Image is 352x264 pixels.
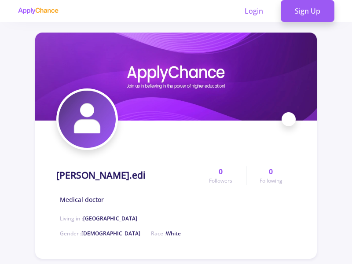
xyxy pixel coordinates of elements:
span: [GEOGRAPHIC_DATA] [83,215,137,222]
span: Following [260,177,282,185]
a: 0Following [246,166,296,185]
img: applychance logo text only [18,7,59,15]
span: 0 [219,166,223,177]
span: 0 [269,166,273,177]
span: Race : [151,230,181,237]
span: Gender : [60,230,140,237]
a: 0Followers [196,166,246,185]
span: White [166,230,181,237]
img: Amin Mota.ediavatar [59,91,116,148]
img: Amin Mota.edicover image [35,33,317,121]
span: [DEMOGRAPHIC_DATA] [81,230,140,237]
span: Medical doctor [60,195,104,204]
span: Followers [209,177,232,185]
h1: [PERSON_NAME].edi [56,170,146,181]
span: Living in : [60,215,137,222]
